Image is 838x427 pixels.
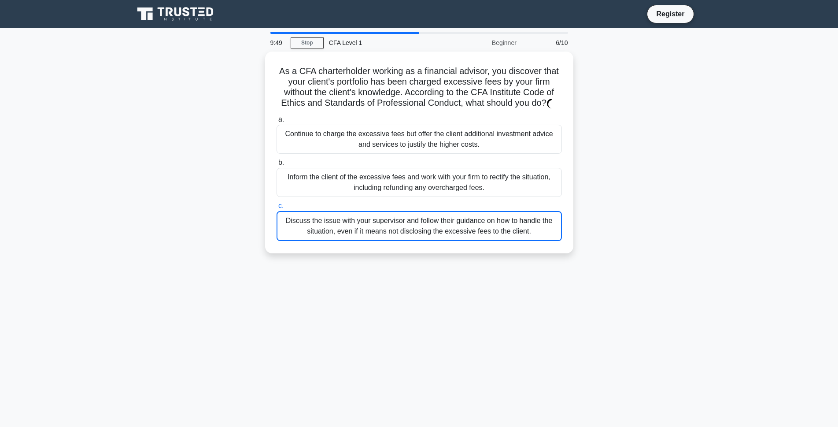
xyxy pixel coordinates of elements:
div: Discuss the issue with your supervisor and follow their guidance on how to handle the situation, ... [277,211,562,241]
div: 9:49 [265,34,291,52]
div: CFA Level 1 [324,34,445,52]
div: 6/10 [522,34,573,52]
span: a. [278,115,284,123]
a: Register [651,8,690,19]
span: b. [278,159,284,166]
h5: As a CFA charterholder working as a financial advisor, you discover that your client's portfolio ... [276,66,563,109]
a: Stop [291,37,324,48]
span: c. [278,202,284,209]
div: Beginner [445,34,522,52]
div: Inform the client of the excessive fees and work with your firm to rectify the situation, includi... [277,168,562,197]
div: Continue to charge the excessive fees but offer the client additional investment advice and servi... [277,125,562,154]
